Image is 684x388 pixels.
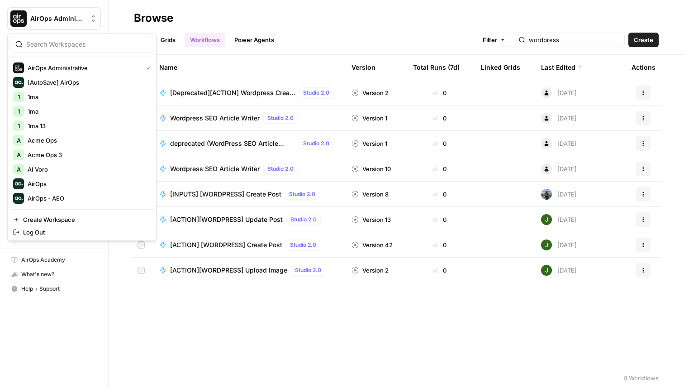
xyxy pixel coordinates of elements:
span: Acme Ops 3 [28,150,147,159]
img: 5v0yozua856dyxnw4lpcp45mgmzh [541,265,552,276]
span: AirOps Academy [21,256,97,264]
a: [ACTION][WORDPRESS] Upload ImageStudio 2.0 [159,265,337,276]
img: 5v0yozua856dyxnw4lpcp45mgmzh [541,240,552,250]
div: [DATE] [541,189,577,200]
a: [ACTION][WORDPRESS] Update PostStudio 2.0 [159,214,337,225]
span: [ACTION][WORDPRESS] Upload Image [170,266,287,275]
img: [AutoSave] AirOps Logo [13,77,24,88]
div: [DATE] [541,113,577,124]
span: A [17,150,21,159]
span: Wordpress SEO Article Writer [170,164,260,173]
span: Studio 2.0 [289,190,315,198]
div: 0 [413,190,466,199]
span: Studio 2.0 [303,139,329,148]
div: 0 [413,215,466,224]
span: [ACTION][WORDPRESS] Update Post [170,215,283,224]
a: Log Out [9,226,154,239]
div: Version 1 [351,114,387,123]
span: Acme Ops [28,136,147,145]
span: AirOps Administrative [30,14,85,23]
div: Workspace: AirOps Administrative [7,34,157,241]
span: 1 [18,107,20,116]
div: Version [351,55,375,80]
button: Workspace: AirOps Administrative [7,7,101,30]
span: [AutoSave] AirOps [28,78,147,87]
div: 8 Workflows [624,374,659,383]
div: Last Edited [541,55,583,80]
span: [ACTION] [WORDPRESS] Create Post [170,240,282,249]
span: Studio 2.0 [267,114,294,122]
span: Studio 2.0 [290,216,317,224]
div: Linked Grids [481,55,520,80]
button: Create [628,33,659,47]
a: All [134,33,152,47]
div: [DATE] [541,240,577,250]
span: AirOps Administrative [28,63,139,72]
span: 1 [18,92,20,101]
a: [Deprecated][ACTION] Wordpress Create Blog postStudio 2.0 [159,87,337,98]
a: Wordpress SEO Article WriterStudio 2.0 [159,113,337,124]
span: AirOps [28,179,147,188]
img: AirOps - AEO Logo [13,193,24,204]
div: 0 [413,240,466,249]
div: [DATE] [541,138,577,149]
img: 5v0yozua856dyxnw4lpcp45mgmzh [541,214,552,225]
div: Total Runs (7d) [413,55,460,80]
span: A [17,136,21,145]
div: [DATE] [541,265,577,276]
a: Wordpress SEO Article WriterStudio 2.0 [159,163,337,174]
div: Version 2 [351,88,389,97]
span: Studio 2.0 [303,89,329,97]
div: 0 [413,139,466,148]
div: Version 13 [351,215,391,224]
span: Log Out [23,228,147,237]
div: Version 1 [351,139,387,148]
span: Wordpress SEO Article Writer [170,114,260,123]
button: Help + Support [7,282,101,296]
input: Search Workspaces [26,40,148,49]
span: Studio 2.0 [267,165,294,173]
a: [ACTION] [WORDPRESS] Create PostStudio 2.0 [159,240,337,250]
div: [DATE] [541,87,577,98]
a: Create Workspace [9,213,154,226]
div: 0 [413,114,466,123]
div: 0 [413,88,466,97]
button: What's new? [7,267,101,282]
div: 0 [413,266,466,275]
span: Studio 2.0 [295,266,321,274]
a: deprecated (WordPress SEO Article Writer)Studio 2.0 [159,138,337,149]
div: [DATE] [541,214,577,225]
img: AirOps Administrative Logo [13,62,24,73]
span: 1 [18,121,20,130]
span: Help + Support [21,285,97,293]
span: Filter [483,35,497,44]
a: [INPUTS] [WORDPRESS] Create PostStudio 2.0 [159,189,337,200]
a: Power Agents [229,33,280,47]
div: Version 42 [351,240,393,249]
a: Workflows [185,33,225,47]
span: AI Voro [28,165,147,174]
span: 1ma 13 [28,121,147,130]
input: Search [529,35,621,44]
div: [DATE] [541,163,577,174]
div: Version 2 [351,266,389,275]
div: Version 8 [351,190,389,199]
div: Browse [134,11,173,25]
span: A [17,165,21,174]
a: AirOps Academy [7,253,101,267]
button: Filter [477,33,511,47]
span: Create [634,35,653,44]
span: 1ma [28,107,147,116]
div: Version 10 [351,164,391,173]
span: AirOps - AEO [28,194,147,203]
span: Studio 2.0 [290,241,316,249]
span: 1ma [28,92,147,101]
span: [Deprecated][ACTION] Wordpress Create Blog post [170,88,295,97]
img: AirOps Administrative Logo [10,10,27,27]
div: What's new? [8,268,100,281]
div: Name [159,55,337,80]
span: Create Workspace [23,215,147,224]
div: 0 [413,164,466,173]
span: deprecated (WordPress SEO Article Writer) [170,139,295,148]
span: [INPUTS] [WORDPRESS] Create Post [170,190,281,199]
